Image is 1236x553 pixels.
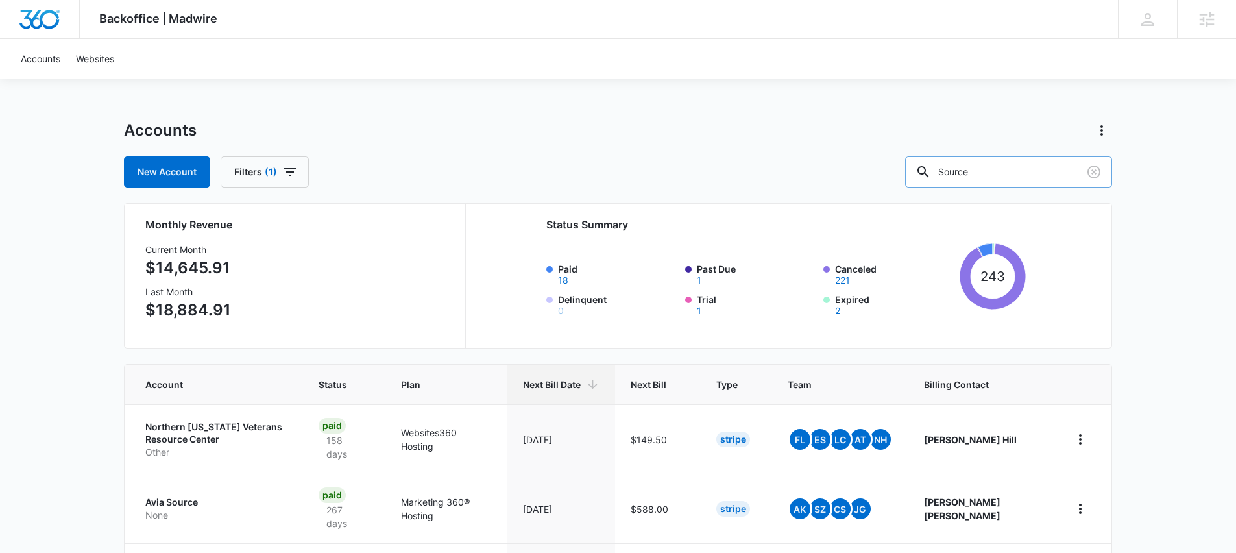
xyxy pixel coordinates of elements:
p: 267 days [319,503,370,530]
button: Paid [558,276,568,285]
p: $14,645.91 [145,256,231,280]
h1: Accounts [124,121,197,140]
p: Avia Source [145,496,287,509]
span: Account [145,378,269,391]
h3: Last Month [145,285,231,299]
tspan: 243 [980,268,1005,284]
span: AK [790,498,810,519]
p: $18,884.91 [145,299,231,322]
p: Northern [US_STATE] Veterans Resource Center [145,421,287,446]
button: Actions [1091,120,1112,141]
div: Stripe [716,432,750,447]
div: Paid [319,418,346,434]
span: Next Bill [631,378,666,391]
label: Past Due [697,262,816,285]
span: Team [788,378,874,391]
span: Type [716,378,738,391]
p: Marketing 360® Hosting [401,495,491,522]
span: Next Bill Date [523,378,581,391]
span: JG [850,498,871,519]
span: ES [810,429,830,450]
td: $149.50 [615,404,701,474]
p: Websites360 Hosting [401,426,491,453]
button: Filters(1) [221,156,309,188]
strong: [PERSON_NAME] Hill [924,434,1017,445]
span: CS [830,498,851,519]
h3: Current Month [145,243,231,256]
p: None [145,509,287,522]
button: Expired [835,306,840,315]
span: (1) [265,167,277,177]
span: FL [790,429,810,450]
input: Search [905,156,1112,188]
button: Past Due [697,276,701,285]
label: Expired [835,293,954,315]
td: [DATE] [507,404,615,474]
a: Websites [68,39,122,79]
span: NH [870,429,891,450]
a: New Account [124,156,210,188]
td: [DATE] [507,474,615,543]
span: Status [319,378,351,391]
p: 158 days [319,434,370,461]
label: Paid [558,262,677,285]
span: Billing Contact [924,378,1039,391]
label: Canceled [835,262,954,285]
td: $588.00 [615,474,701,543]
div: Paid [319,487,346,503]
a: Northern [US_STATE] Veterans Resource CenterOther [145,421,287,459]
span: SZ [810,498,830,519]
button: Canceled [835,276,850,285]
button: home [1070,429,1091,450]
a: Avia SourceNone [145,496,287,521]
span: LC [830,429,851,450]
strong: [PERSON_NAME] [PERSON_NAME] [924,497,1000,521]
h2: Status Summary [546,217,1026,232]
a: Accounts [13,39,68,79]
span: AT [850,429,871,450]
span: Plan [401,378,491,391]
span: Backoffice | Madwire [99,12,217,25]
div: Stripe [716,501,750,517]
button: home [1070,498,1091,519]
p: Other [145,446,287,459]
label: Delinquent [558,293,677,315]
button: Clear [1084,162,1104,182]
h2: Monthly Revenue [145,217,450,232]
label: Trial [697,293,816,315]
button: Trial [697,306,701,315]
